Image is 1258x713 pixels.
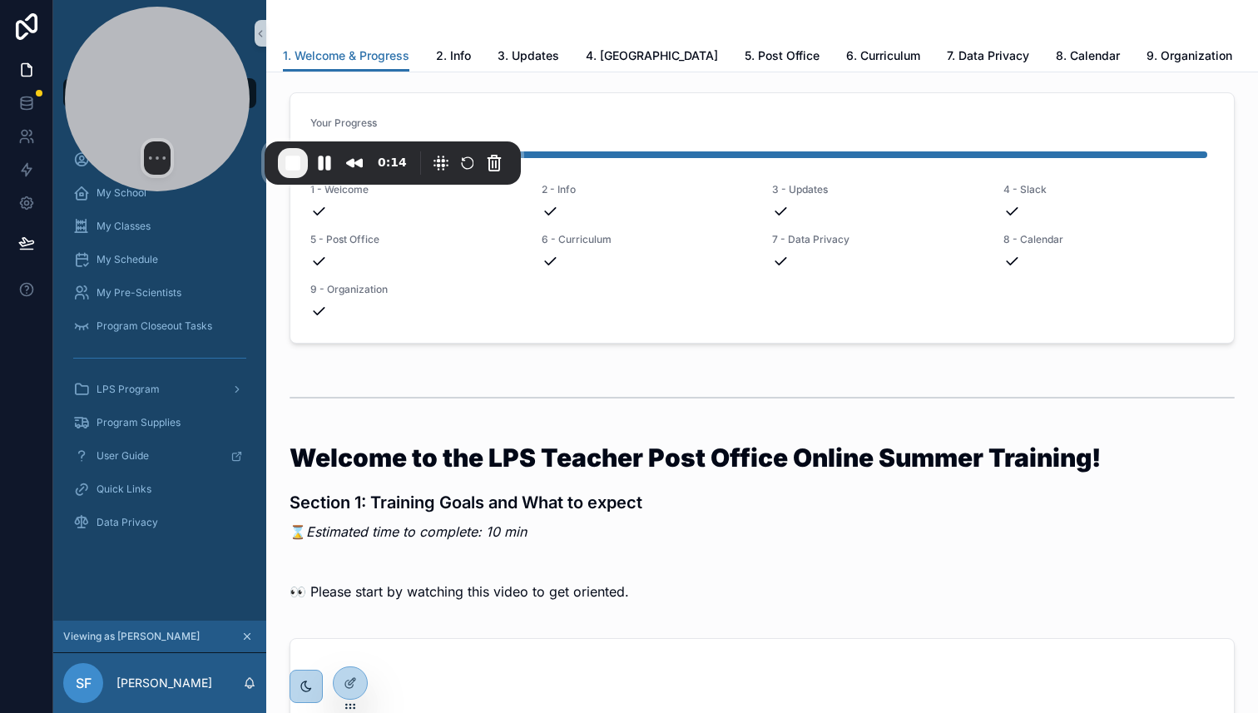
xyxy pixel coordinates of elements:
span: My School [97,186,146,200]
a: Quick Links [63,474,256,504]
a: 1. Welcome & Progress [283,41,409,72]
span: My Schedule [97,253,158,266]
span: 7 - Data Privacy [772,233,983,246]
span: Your Progress [310,116,1214,130]
a: User Guide [63,441,256,471]
span: 3. Updates [498,47,559,64]
span: 1 - Welcome [310,183,522,196]
span: 4 - Slack [1003,183,1215,196]
a: Data Privacy [63,508,256,537]
span: Viewing as [PERSON_NAME] [63,630,200,643]
span: Program Closeout Tasks [97,319,212,333]
em: Estimated time to complete: 10 min [306,523,527,540]
span: 6. Curriculum [846,47,920,64]
span: 8 - Calendar [1003,233,1215,246]
a: Online Summer Training [63,78,256,108]
span: 7. Data Privacy [947,47,1029,64]
span: SF [76,673,92,693]
p: 👀 Please start by watching this video to get oriented. [290,582,1235,602]
a: 9. Organization [1147,41,1232,74]
span: My Pre-Scientists [97,286,181,300]
span: 1. Welcome & Progress [283,47,409,64]
a: 2. Info [436,41,471,74]
span: 6 - Curriculum [542,233,753,246]
span: Data Privacy [97,516,158,529]
a: 3. Updates [498,41,559,74]
a: Program Closeout Tasks [63,311,256,341]
span: Program Supplies [97,416,181,429]
span: LPS Program [97,383,160,396]
a: My Classes [63,211,256,241]
span: 9. Organization [1147,47,1232,64]
span: 5 - Post Office [310,233,522,246]
h1: Welcome to the LPS Teacher Post Office Online Summer Training! [290,445,1235,470]
span: 4. [GEOGRAPHIC_DATA] [586,47,718,64]
div: 100% [310,136,342,170]
a: LPS Program [63,374,256,404]
a: 6. Curriculum [846,41,920,74]
span: My Classes [97,220,151,233]
span: 9 - Organization [310,283,522,296]
span: 3 - Updates [772,183,983,196]
a: My School [63,178,256,208]
span: 5. Post Office [745,47,820,64]
a: 4. [GEOGRAPHIC_DATA] [586,41,718,74]
p: [PERSON_NAME] [116,675,212,691]
span: 8. Calendar [1056,47,1120,64]
a: 8. Calendar [1056,41,1120,74]
p: ⌛ [290,522,1235,542]
a: 7. Data Privacy [947,41,1029,74]
a: 5. Post Office [745,41,820,74]
a: My Schedule [63,245,256,275]
span: 2 - Info [542,183,753,196]
span: Quick Links [97,483,151,496]
h3: Section 1: Training Goals and What to expect [290,490,1235,515]
a: Program Supplies [63,408,256,438]
span: 2. Info [436,47,471,64]
a: My Profile [63,145,256,175]
a: Onboarding Tasks [63,111,256,141]
a: My Pre-Scientists [63,278,256,308]
div: scrollable content [53,67,266,559]
span: User Guide [97,449,149,463]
